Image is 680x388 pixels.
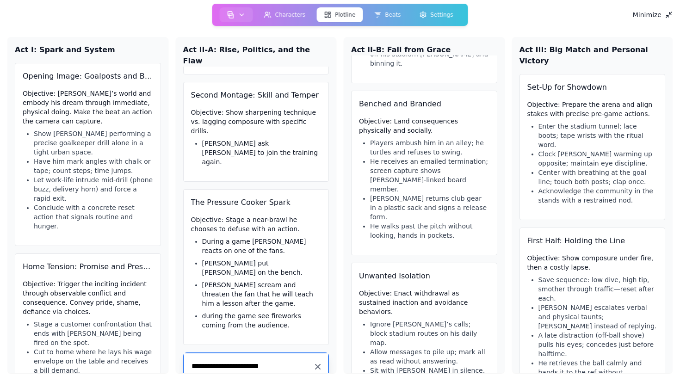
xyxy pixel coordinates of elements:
[202,280,321,308] p: [PERSON_NAME] scream and threaten the fan that he will teach him a lesson after the game.
[23,261,153,272] h3: Home Tension: Promise and Pressure
[202,139,321,166] p: [PERSON_NAME] ask [PERSON_NAME] to join the training again.
[34,203,153,231] li: Conclude with a concrete reset action that signals routine and hunger.
[202,237,321,255] p: During a game [PERSON_NAME] reacts on one of the fans.
[359,271,489,282] h3: Unwanted Isolation
[34,129,153,157] li: Show [PERSON_NAME] performing a precise goalkeeper drill alone in a tight urban space.
[191,215,321,234] p: Objective: Stage a near-brawl he chooses to defuse with an action.
[351,44,497,55] h2: Act II-B: Fall from Grace
[34,175,153,203] li: Let work-life intrude mid-drill (phone buzz, delivery horn) and force a rapid exit.
[370,222,489,240] li: He walks past the pitch without looking, hands in pockets.
[633,11,673,18] div: Minimize
[183,44,329,67] h2: Act II-A: Rise, Politics, and the Flaw
[359,99,489,110] h3: Benched and Branded
[370,347,489,366] li: Allow messages to pile up; mark all as read without answering.
[257,7,313,22] button: Characters
[370,320,489,347] li: Ignore [PERSON_NAME]’s calls; block stadium routes on his daily map.
[202,311,321,330] p: during the game see fireworks coming from the audience.
[23,89,153,126] p: Objective: [PERSON_NAME]’s world and embody his dream through immediate, physical doing. Make the...
[370,157,489,194] li: He receives an emailed termination; screen capture shows [PERSON_NAME]-linked board member.
[527,100,658,118] p: Objective: Prepare the arena and align stakes with precise pre-game actions.
[316,7,363,22] button: Plotline
[311,360,324,373] button: Cancel
[255,6,315,24] a: Characters
[366,7,408,22] button: Beats
[410,6,462,24] a: Settings
[527,235,658,246] h3: First Half: Holding the Line
[191,108,321,135] p: Objective: Show sharpening technique vs. lagging composure with specific drills.
[538,358,658,386] li: He retrieves the ball calmly and hands it to the ref without complaint.
[227,11,235,18] img: storyboard
[23,71,153,82] h3: Opening Image: Goalposts and Borders
[538,303,658,331] li: [PERSON_NAME] escalates verbal and physical taunts; [PERSON_NAME] instead of replying.
[412,7,460,22] button: Settings
[538,149,658,168] li: Clock [PERSON_NAME] warming up opposite; maintain eye discipline.
[538,186,658,205] li: Acknowledge the community in the stands with a restrained nod.
[34,320,153,347] li: Stage a customer confrontation that ends with [PERSON_NAME] being fired on the spot.
[359,289,489,316] p: Objective: Enact withdrawal as sustained inaction and avoidance behaviors.
[527,82,658,93] h3: Set-Up for Showdown
[538,122,658,149] li: Enter the stadium tunnel; lace boots; tape wrists with the ritual word.
[538,168,658,186] li: Center with breathing at the goal line; touch both posts; clap once.
[538,331,658,358] li: A late distraction (off-ball shove) pulls his eyes; concedes just before halftime.
[527,253,658,272] p: Objective: Show composure under fire, then a costly lapse.
[370,138,489,157] li: Players ambush him in an alley; he turtles and refuses to swing.
[202,259,321,277] p: [PERSON_NAME] put [PERSON_NAME] on the bench.
[315,6,365,24] a: Plotline
[34,347,153,375] li: Cut to home where he lays his wage envelope on the table and receives a bill demand.
[365,6,410,24] a: Beats
[15,44,161,55] h2: Act I: Spark and System
[191,90,321,101] h3: Second Montage: Skill and Temper
[519,44,666,67] h2: Act III: Big Match and Personal Victory
[23,279,153,316] p: Objective: Trigger the inciting incident through observable conflict and consequence. Convey prid...
[191,197,321,208] h3: The Pressure Cooker Spark
[34,157,153,175] li: Have him mark angles with chalk or tape; count steps; time jumps.
[370,194,489,222] li: [PERSON_NAME] returns club gear in a plastic sack and signs a release form.
[359,117,489,135] p: Objective: Land consequences physically and socially.
[538,275,658,303] li: Save sequence: low dive, high tip, smother through traffic—reset after each.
